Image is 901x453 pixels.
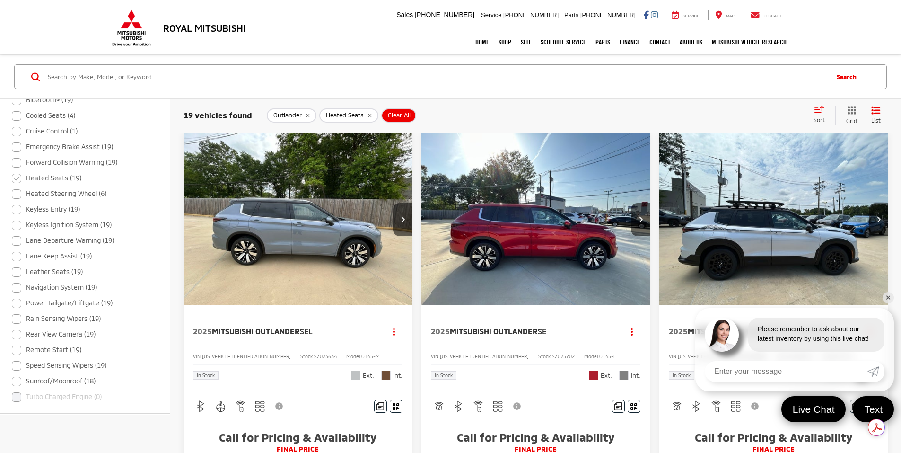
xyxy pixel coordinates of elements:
[376,402,384,410] img: Comments
[393,203,412,236] button: Next image
[659,133,889,305] div: 2025 Mitsubishi Outlander Trail Edition 0
[12,342,81,358] label: Remote Start (19)
[193,327,212,336] span: 2025
[12,295,113,311] label: Power Tailgate/Liftgate (19)
[12,108,75,124] label: Cooled Seats (4)
[564,11,578,18] span: Parts
[691,400,702,412] img: Bluetooth®
[396,11,413,18] span: Sales
[267,108,316,123] button: remove Outlander
[183,133,413,305] a: 2025 Mitsubishi Outlander SEL2025 Mitsubishi Outlander SEL2025 Mitsubishi Outlander SEL2025 Mitsu...
[612,400,625,413] button: Comments
[651,11,658,18] a: Instagram: Click to visit our Instagram page
[669,354,678,359] span: VIN:
[665,10,707,20] a: Service
[215,400,227,412] img: Heated Steering Wheel
[814,116,825,123] span: Sort
[864,106,888,125] button: List View
[326,112,364,119] span: Heated Seats
[536,30,591,54] a: Schedule Service: Opens in a new tab
[12,264,83,280] label: Leather Seats (19)
[12,139,113,155] label: Emergency Brake Assist (19)
[827,65,870,89] button: Search
[12,233,114,249] label: Lane Departure Warning (19)
[589,371,598,380] span: Red Diamond
[314,354,337,359] span: SZ023634
[431,430,640,444] span: Call for Pricing & Availability
[494,30,516,54] a: Shop
[852,402,860,410] img: Comments
[835,106,864,125] button: Grid View
[871,116,881,124] span: List
[631,203,650,236] button: Next image
[197,373,215,378] span: In Stock
[254,400,266,412] img: 3rd Row Seating
[867,361,884,382] a: Submit
[659,133,889,305] a: 2025 Mitsubishi Outlander Trail Edition2025 Mitsubishi Outlander Trail Edition2025 Mitsubishi Out...
[193,326,376,337] a: 2025Mitsubishi OutlanderSEL
[193,354,202,359] span: VIN:
[619,371,629,380] span: Light Gray
[471,30,494,54] a: Home
[580,11,636,18] span: [PHONE_NUMBER]
[421,133,651,305] div: 2025 Mitsubishi Outlander SE 0
[726,14,734,18] span: Map
[631,371,640,380] span: Int.
[675,30,707,54] a: About Us
[538,327,546,336] span: SE
[552,354,575,359] span: SZ025702
[748,318,884,352] div: Please remember to ask about our latest inventory by using this live chat!
[0,414,171,445] button: Fuel Type
[678,354,767,359] span: [US_VEHICLE_IDENTIFICATION_NUMBER]
[235,400,246,412] img: Remote Start
[710,400,722,412] img: Remote Start
[47,65,827,88] input: Search by Make, Model, or Keyword
[453,400,464,412] img: Bluetooth®
[193,430,402,444] span: Call for Pricing & Availability
[435,373,453,378] span: In Stock
[492,400,504,412] img: 3rd Row Seating
[381,108,416,123] button: Clear All
[351,371,360,380] span: Moonstone Gray Metallic/Black Roof
[12,249,92,264] label: Lane Keep Assist (19)
[183,133,413,305] div: 2025 Mitsubishi Outlander SEL 0
[421,133,651,306] img: 2025 Mitsubishi Outlander SE
[472,400,484,412] img: Remote Start
[163,23,246,33] h3: Royal Mitsubishi
[744,10,789,20] a: Contact
[12,389,102,405] label: Turbo Charged Engine (0)
[346,354,361,359] span: Model:
[12,170,81,186] label: Heated Seats (19)
[516,30,536,54] a: Sell
[688,327,776,336] span: Mitsubishi Outlander
[850,400,863,413] button: Comments
[393,328,395,335] span: dropdown dots
[853,396,894,422] a: Text
[671,400,682,412] img: Adaptive Cruise Control
[440,354,529,359] span: [US_VEHICLE_IDENTIFICATION_NUMBER]
[195,400,207,412] img: Bluetooth®
[12,124,78,139] label: Cruise Control (1)
[673,373,691,378] span: In Stock
[12,373,96,389] label: Sunroof/Moonroof (18)
[393,371,402,380] span: Int.
[431,354,440,359] span: VIN:
[730,400,742,412] img: 3rd Row Seating
[450,327,538,336] span: Mitsubishi Outlander
[707,30,791,54] a: Mitsubishi Vehicle Research
[212,327,300,336] span: Mitsubishi Outlander
[388,112,411,119] span: Clear All
[503,11,559,18] span: [PHONE_NUMBER]
[683,14,700,18] span: Service
[12,327,96,342] label: Rear View Camera (19)
[393,402,399,410] i: Window Sticker
[12,280,97,295] label: Navigation System (19)
[630,402,637,410] i: Window Sticker
[183,133,413,306] img: 2025 Mitsubishi Outlander SEL
[361,354,380,359] span: OT45-M
[601,371,612,380] span: Ext.
[644,11,649,18] a: Facebook: Click to visit our Facebook page
[381,371,391,380] span: Brick Brown
[319,108,378,123] button: remove Heated%20Seats
[869,203,888,236] button: Next image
